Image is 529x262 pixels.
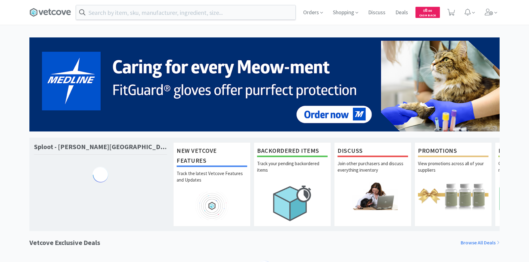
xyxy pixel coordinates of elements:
[254,142,331,226] a: Backordered ItemsTrack your pending backordered items
[423,7,432,13] span: 0
[257,146,328,157] h1: Backordered Items
[76,5,295,19] input: Search by item, sku, manufacturer, ingredient, size...
[338,182,408,210] img: hero_discuss.png
[338,146,408,157] h1: Discuss
[177,146,247,167] h1: New Vetcove Features
[177,192,247,220] img: hero_feature_roadmap.png
[415,142,492,226] a: PromotionsView promotions across all of your suppliers
[419,14,436,18] span: Cash Back
[29,37,500,131] img: 5b85490d2c9a43ef9873369d65f5cc4c_481.png
[418,146,488,157] h1: Promotions
[423,9,425,13] span: $
[338,160,408,182] p: Join other purchasers and discuss everything inventory
[427,9,432,13] span: . 00
[418,182,488,210] img: hero_promotions.png
[173,142,251,226] a: New Vetcove FeaturesTrack the latest Vetcove Features and Updates
[257,160,328,182] p: Track your pending backordered items
[415,4,440,21] a: $0.00Cash Back
[177,170,247,192] p: Track the latest Vetcove Features and Updates
[418,160,488,182] p: View promotions across all of your suppliers
[393,10,411,15] a: Deals
[461,239,500,247] a: Browse All Deals
[257,182,328,224] img: hero_backorders.png
[34,142,167,151] h1: Sploot - [PERSON_NAME][GEOGRAPHIC_DATA]
[334,142,411,226] a: DiscussJoin other purchasers and discuss everything inventory
[366,10,388,15] a: Discuss
[29,237,100,248] h1: Vetcove Exclusive Deals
